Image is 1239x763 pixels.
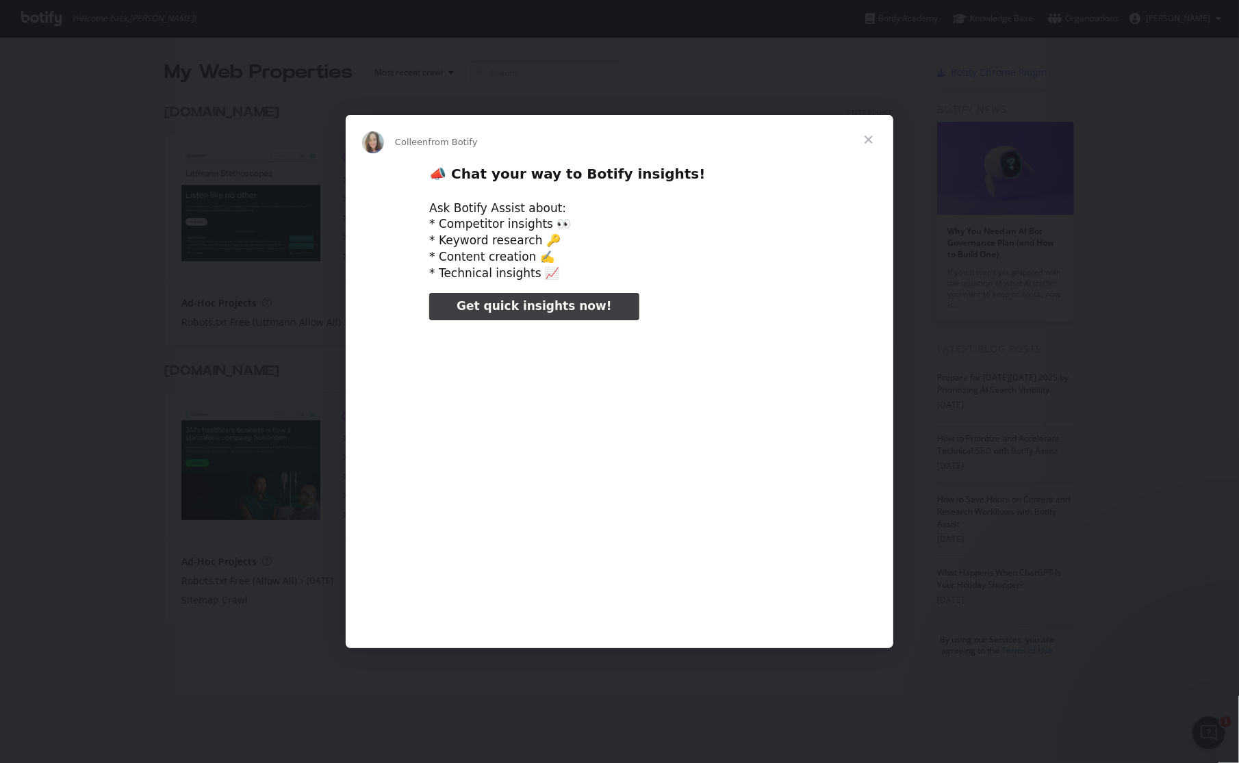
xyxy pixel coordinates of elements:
video: Play video [334,332,905,617]
span: Close [844,115,893,164]
span: from Botify [429,137,478,147]
h2: 📣 Chat your way to Botify insights! [429,165,810,190]
span: Colleen [395,137,429,147]
a: Get quick insights now! [429,293,639,320]
img: Profile image for Colleen [362,131,384,153]
div: Ask Botify Assist about: * Competitor insights 👀 * Keyword research 🔑 * Content creation ✍️ * Tec... [429,201,810,282]
span: Get quick insights now! [457,299,611,313]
